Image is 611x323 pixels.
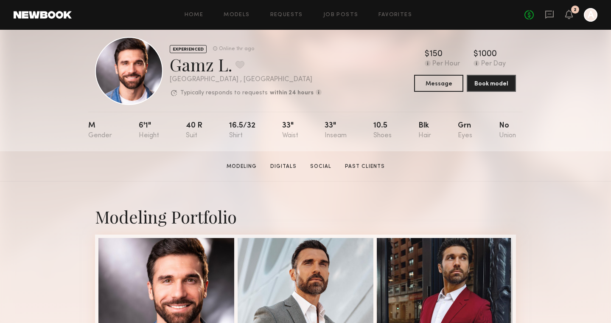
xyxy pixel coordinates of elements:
[458,122,472,139] div: Grn
[584,8,597,22] a: A
[88,122,112,139] div: M
[186,122,202,139] div: 40 r
[323,12,359,18] a: Job Posts
[432,60,460,68] div: Per Hour
[282,122,298,139] div: 33"
[478,50,497,59] div: 1000
[95,205,516,228] div: Modeling Portfolio
[414,75,463,92] button: Message
[170,76,322,83] div: [GEOGRAPHIC_DATA] , [GEOGRAPHIC_DATA]
[139,122,159,139] div: 6'1"
[481,60,506,68] div: Per Day
[467,75,516,92] button: Book model
[373,122,392,139] div: 10.5
[224,12,249,18] a: Models
[170,45,207,53] div: EXPERIENCED
[223,163,260,170] a: Modeling
[342,163,388,170] a: Past Clients
[425,50,429,59] div: $
[185,12,204,18] a: Home
[307,163,335,170] a: Social
[270,90,314,96] b: within 24 hours
[429,50,443,59] div: 150
[378,12,412,18] a: Favorites
[219,46,254,52] div: Online 1hr ago
[418,122,431,139] div: Blk
[229,122,255,139] div: 16.5/32
[574,8,577,12] div: 2
[170,53,322,76] div: Gamz L.
[180,90,268,96] p: Typically responds to requests
[474,50,478,59] div: $
[325,122,347,139] div: 33"
[267,163,300,170] a: Digitals
[270,12,303,18] a: Requests
[499,122,516,139] div: No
